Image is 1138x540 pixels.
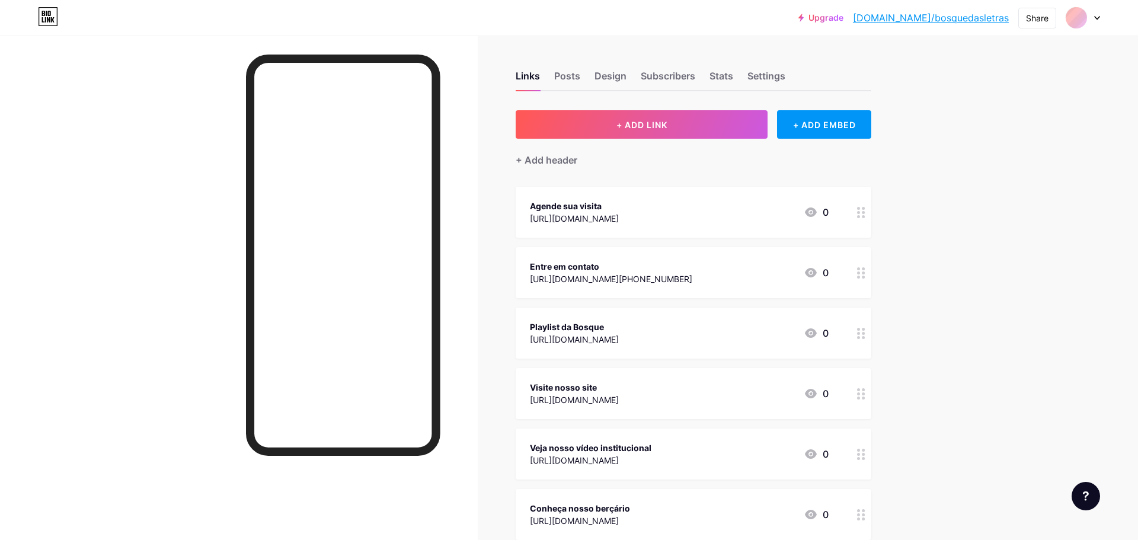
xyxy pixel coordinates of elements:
div: 0 [804,507,829,522]
div: Share [1026,12,1049,24]
div: [URL][DOMAIN_NAME] [530,333,619,346]
div: Agende sua visita [530,200,619,212]
div: Design [594,69,626,90]
div: + Add header [516,153,577,167]
div: Entre em contato [530,260,692,273]
div: Playlist da Bosque [530,321,619,333]
div: 0 [804,205,829,219]
div: [URL][DOMAIN_NAME] [530,515,630,527]
div: Visite nosso site [530,381,619,394]
a: Upgrade [798,13,843,23]
span: + ADD LINK [616,120,667,130]
div: 0 [804,386,829,401]
div: [URL][DOMAIN_NAME][PHONE_NUMBER] [530,273,692,285]
div: Stats [709,69,733,90]
div: [URL][DOMAIN_NAME] [530,394,619,406]
div: 0 [804,266,829,280]
div: 0 [804,447,829,461]
button: + ADD LINK [516,110,768,139]
div: [URL][DOMAIN_NAME] [530,454,651,466]
div: [URL][DOMAIN_NAME] [530,212,619,225]
div: Links [516,69,540,90]
div: Subscribers [641,69,695,90]
div: Veja nosso vídeo institucional [530,442,651,454]
div: Conheça nosso berçário [530,502,630,515]
div: 0 [804,326,829,340]
div: Settings [747,69,785,90]
a: [DOMAIN_NAME]/bosquedasletras [853,11,1009,25]
div: + ADD EMBED [777,110,871,139]
div: Posts [554,69,580,90]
